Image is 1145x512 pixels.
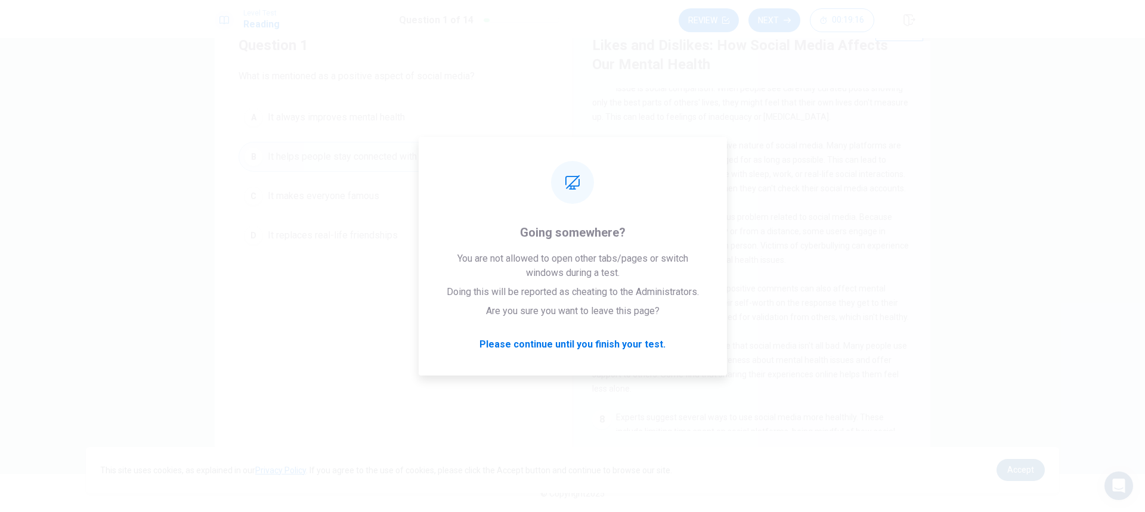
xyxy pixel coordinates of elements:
[100,466,672,475] span: This site uses cookies, as explained in our . If you agree to the use of cookies, please click th...
[239,103,549,132] button: AIt always improves mental health
[243,17,280,32] h1: Reading
[239,181,549,211] button: CIt makes everyone famous
[832,15,864,25] span: 00:19:16
[244,187,263,206] div: C
[679,8,739,32] button: Review
[540,489,605,498] span: © Copyright 2025
[244,108,263,127] div: A
[592,339,611,358] div: 7
[239,69,549,83] span: What is mentioned as a positive aspect of social media?
[592,210,611,229] div: 5
[1104,471,1133,500] div: Open Intercom Messenger
[239,221,549,250] button: DIt replaces real-life friendships
[243,9,280,17] span: Level Test
[244,147,263,166] div: B
[592,281,611,300] div: 6
[592,284,909,322] span: The pressure to get likes and positive comments can also affect mental health. Some people base t...
[997,459,1045,481] a: dismiss cookie message
[86,447,1059,493] div: cookieconsent
[592,36,908,74] h4: Likes and Dislikes: How Social Media Affects Our Mental Health
[810,8,874,32] button: 00:19:16
[748,8,800,32] button: Next
[592,410,611,429] div: 8
[239,142,549,172] button: BIt helps people stay connected with others
[592,141,906,193] span: Another concern is the addictive nature of social media. Many platforms are designed to keep user...
[244,226,263,245] div: D
[268,110,405,125] span: It always improves mental health
[239,36,549,55] h4: Question 1
[399,13,474,27] h1: Question 1 of 14
[268,189,379,203] span: It makes everyone famous
[592,138,611,157] div: 4
[268,228,398,243] span: It replaces real-life friendships
[592,341,907,393] span: However, it's important to note that social media isn't all bad. Many people use these platforms ...
[592,412,908,479] span: Experts suggest several ways to use social media more healthily. These include limiting time spen...
[268,150,446,164] span: It helps people stay connected with others
[1007,465,1034,474] span: Accept
[255,466,306,475] a: Privacy Policy
[592,212,909,265] span: Cyberbullying is another serious problem related to social media. Because people can post anonymo...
